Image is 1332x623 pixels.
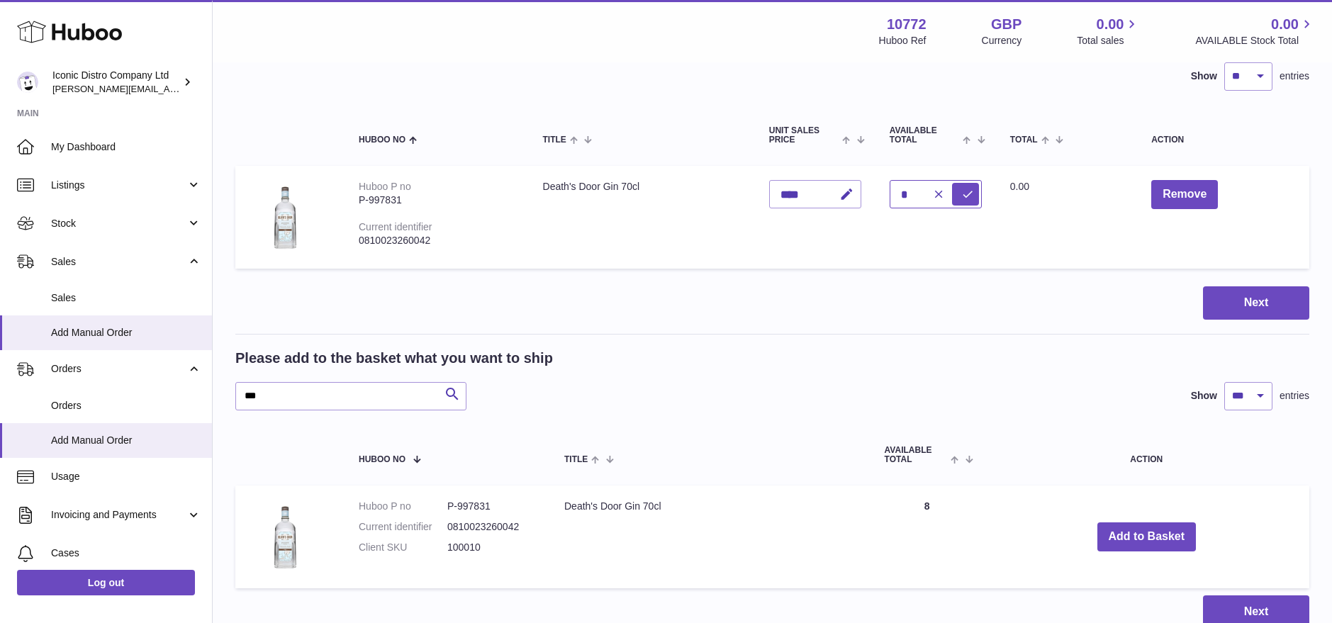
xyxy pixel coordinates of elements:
h2: Please add to the basket what you want to ship [235,349,553,368]
strong: GBP [991,15,1022,34]
span: Title [543,135,566,145]
span: Invoicing and Payments [51,508,186,522]
span: Listings [51,179,186,192]
span: Cases [51,546,201,560]
td: Death's Door Gin 70cl [550,486,871,588]
div: Current identifier [359,221,432,232]
span: Huboo no [359,455,405,464]
span: 0.00 [1271,15,1299,34]
td: 8 [871,486,984,588]
span: Usage [51,470,201,483]
span: AVAILABLE Total [890,126,960,145]
button: Remove [1151,180,1218,209]
span: My Dashboard [51,140,201,154]
span: 0.00 [1010,181,1029,192]
a: 0.00 Total sales [1077,15,1140,47]
span: Add Manual Order [51,326,201,339]
span: Add Manual Order [51,434,201,447]
span: 0.00 [1097,15,1124,34]
button: Add to Basket [1097,522,1197,551]
span: Orders [51,399,201,412]
img: paul@iconicdistro.com [17,72,38,93]
dd: P-997831 [447,500,536,513]
span: entries [1280,69,1309,83]
label: Show [1191,69,1217,83]
div: Currency [982,34,1022,47]
strong: 10772 [887,15,927,34]
a: Log out [17,570,195,595]
span: entries [1280,389,1309,403]
span: Total sales [1077,34,1140,47]
span: AVAILABLE Total [885,446,948,464]
div: Huboo Ref [879,34,927,47]
a: 0.00 AVAILABLE Stock Total [1195,15,1315,47]
span: Sales [51,291,201,305]
span: Stock [51,217,186,230]
th: Action [984,432,1309,478]
span: Sales [51,255,186,269]
div: Action [1151,135,1295,145]
div: Huboo P no [359,181,411,192]
span: AVAILABLE Stock Total [1195,34,1315,47]
label: Show [1191,389,1217,403]
dd: 100010 [447,541,536,554]
td: Death's Door Gin 70cl [529,166,755,269]
span: [PERSON_NAME][EMAIL_ADDRESS][DOMAIN_NAME] [52,83,284,94]
dt: Huboo P no [359,500,447,513]
span: Orders [51,362,186,376]
div: 0810023260042 [359,234,515,247]
div: Iconic Distro Company Ltd [52,69,180,96]
span: Total [1010,135,1038,145]
dd: 0810023260042 [447,520,536,534]
span: Unit Sales Price [769,126,839,145]
button: Next [1203,286,1309,320]
div: P-997831 [359,193,515,207]
img: Death's Door Gin 70cl [250,500,320,571]
dt: Client SKU [359,541,447,554]
span: Title [564,455,588,464]
img: Death's Door Gin 70cl [250,180,320,251]
span: Huboo no [359,135,405,145]
dt: Current identifier [359,520,447,534]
